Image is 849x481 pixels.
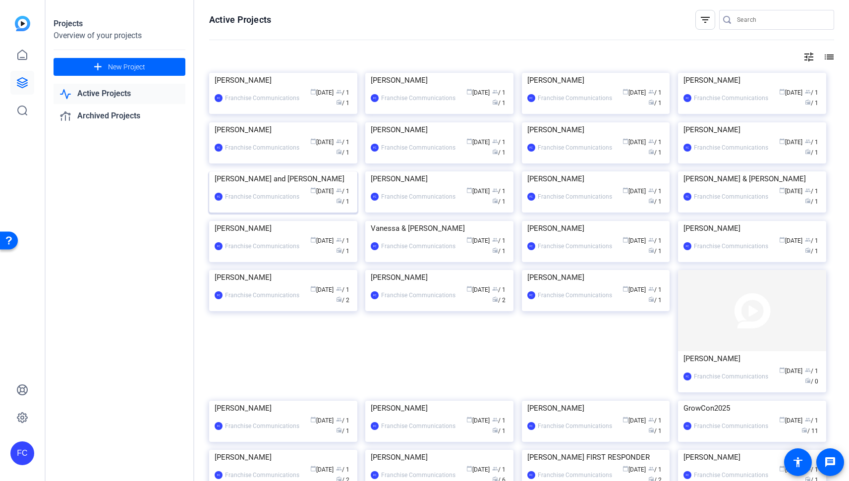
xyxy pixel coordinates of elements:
span: group [492,286,498,292]
span: [DATE] [623,89,646,96]
div: Franchise Communications [538,192,612,202]
div: FC [683,242,691,250]
div: FC [683,144,691,152]
mat-icon: tune [803,51,815,63]
span: calendar_today [466,237,472,243]
div: FC [215,193,223,201]
span: group [648,286,654,292]
span: calendar_today [779,187,785,193]
span: / 1 [492,198,506,205]
div: [PERSON_NAME] [683,122,821,137]
span: [DATE] [623,417,646,424]
span: radio [336,149,342,155]
span: / 11 [801,428,818,434]
a: Active Projects [54,84,185,104]
div: [PERSON_NAME] [527,171,665,186]
div: Franchise Communications [225,241,299,251]
span: / 1 [805,100,818,107]
div: [PERSON_NAME] [371,270,508,285]
span: New Project [108,62,145,72]
div: Franchise Communications [694,192,768,202]
a: Archived Projects [54,106,185,126]
span: group [492,187,498,193]
div: FC [683,193,691,201]
div: Franchise Communications [381,192,455,202]
span: [DATE] [310,237,334,244]
span: group [648,138,654,144]
span: / 1 [805,149,818,156]
span: / 1 [492,188,506,195]
span: calendar_today [310,187,316,193]
span: / 1 [648,466,662,473]
span: radio [492,296,498,302]
div: [PERSON_NAME] [683,221,821,236]
span: / 1 [336,428,349,434]
div: [PERSON_NAME] [527,270,665,285]
div: [PERSON_NAME] [371,73,508,88]
div: FC [371,291,379,299]
mat-icon: add [92,61,104,73]
div: Franchise Communications [694,241,768,251]
div: [PERSON_NAME] [683,450,821,465]
span: group [805,237,811,243]
div: Franchise Communications [538,470,612,480]
span: [DATE] [779,188,802,195]
span: [DATE] [779,466,802,473]
span: radio [648,99,654,105]
mat-icon: list [822,51,834,63]
span: / 1 [336,466,349,473]
span: calendar_today [623,417,628,423]
span: [DATE] [779,417,802,424]
div: [PERSON_NAME] [683,351,821,366]
span: group [805,138,811,144]
span: / 1 [805,89,818,96]
span: radio [648,198,654,204]
span: / 1 [336,248,349,255]
span: / 1 [648,417,662,424]
span: calendar_today [310,89,316,95]
div: FC [371,193,379,201]
button: New Project [54,58,185,76]
div: FC [215,422,223,430]
span: / 1 [336,237,349,244]
div: FC [371,242,379,250]
div: Projects [54,18,185,30]
span: [DATE] [310,466,334,473]
span: radio [492,247,498,253]
div: [PERSON_NAME] [527,122,665,137]
span: / 1 [648,248,662,255]
span: [DATE] [466,89,490,96]
span: group [492,417,498,423]
span: / 1 [648,198,662,205]
div: Franchise Communications [694,372,768,381]
div: [PERSON_NAME] [527,221,665,236]
span: / 1 [336,188,349,195]
div: FC [10,441,34,465]
span: calendar_today [466,89,472,95]
span: radio [805,377,811,383]
span: / 1 [336,417,349,424]
span: / 1 [492,428,506,434]
span: [DATE] [466,237,490,244]
div: GrowCon2025 [683,401,821,416]
span: radio [492,149,498,155]
span: group [805,417,811,423]
span: [DATE] [310,139,334,146]
span: group [492,89,498,95]
span: [DATE] [310,188,334,195]
span: / 1 [492,139,506,146]
span: [DATE] [310,286,334,293]
span: calendar_today [466,138,472,144]
span: [DATE] [779,89,802,96]
div: Franchise Communications [225,290,299,300]
span: group [336,138,342,144]
span: group [492,466,498,472]
span: [DATE] [466,139,490,146]
span: [DATE] [623,139,646,146]
span: calendar_today [623,286,628,292]
span: calendar_today [623,466,628,472]
span: / 0 [805,378,818,385]
span: group [336,187,342,193]
span: radio [805,99,811,105]
div: Franchise Communications [381,143,455,153]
